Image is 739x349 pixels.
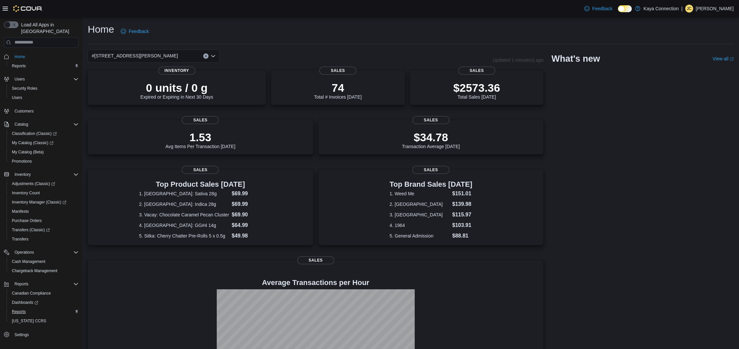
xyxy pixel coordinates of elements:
[9,130,59,138] a: Classification (Classic)
[18,21,79,35] span: Load All Apps in [GEOGRAPHIC_DATA]
[15,332,29,337] span: Settings
[7,316,81,326] button: [US_STATE] CCRS
[12,227,50,233] span: Transfers (Classic)
[12,190,40,196] span: Inventory Count
[551,53,600,64] h2: What's new
[232,190,262,198] dd: $69.99
[1,248,81,257] button: Operations
[390,222,450,229] dt: 4. 1964
[681,5,683,13] p: |
[452,221,472,229] dd: $103.91
[12,149,44,155] span: My Catalog (Beta)
[9,157,35,165] a: Promotions
[582,2,615,15] a: Feedback
[7,93,81,102] button: Users
[12,237,28,242] span: Transfers
[9,267,60,275] a: Chargeback Management
[140,81,213,100] div: Expired or Expiring in Next 30 Days
[9,130,79,138] span: Classification (Classic)
[12,95,22,100] span: Users
[9,299,41,306] a: Dashboards
[9,84,40,92] a: Security Roles
[9,235,79,243] span: Transfers
[402,131,460,149] div: Transaction Average [DATE]
[12,107,79,115] span: Customers
[730,57,734,61] svg: External link
[12,248,37,256] button: Operations
[390,180,472,188] h3: Top Brand Sales [DATE]
[297,256,334,264] span: Sales
[390,190,450,197] dt: 1. Weed Me
[314,81,362,94] p: 74
[390,211,450,218] dt: 3. [GEOGRAPHIC_DATA]
[9,226,79,234] span: Transfers (Classic)
[9,139,79,147] span: My Catalog (Classic)
[165,131,235,149] div: Avg Items Per Transaction [DATE]
[12,248,79,256] span: Operations
[15,77,25,82] span: Users
[9,308,79,316] span: Reports
[12,181,55,186] span: Adjustments (Classic)
[412,166,449,174] span: Sales
[12,75,79,83] span: Users
[9,299,79,306] span: Dashboards
[88,23,114,36] h1: Home
[203,53,209,59] button: Clear input
[7,179,81,188] a: Adjustments (Classic)
[12,86,37,91] span: Security Roles
[139,201,229,207] dt: 2. [GEOGRAPHIC_DATA]: Indica 28g
[9,189,43,197] a: Inventory Count
[7,307,81,316] button: Reports
[9,289,79,297] span: Canadian Compliance
[7,235,81,244] button: Transfers
[15,250,34,255] span: Operations
[139,233,229,239] dt: 5. Sitka: Cherry Chatter Pre-Rolls 5 x 0.5g
[12,268,57,273] span: Chargeback Management
[12,75,27,83] button: Users
[12,330,79,338] span: Settings
[12,218,42,223] span: Purchase Orders
[12,140,53,145] span: My Catalog (Classic)
[12,159,32,164] span: Promotions
[9,207,31,215] a: Manifests
[1,75,81,84] button: Users
[7,157,81,166] button: Promotions
[15,109,34,114] span: Customers
[7,61,81,71] button: Reports
[9,62,28,70] a: Reports
[7,225,81,235] a: Transfers (Classic)
[15,54,25,59] span: Home
[92,52,178,60] span: #[STREET_ADDRESS][PERSON_NAME]
[7,188,81,198] button: Inventory Count
[1,52,81,61] button: Home
[9,258,79,266] span: Cash Management
[7,289,81,298] button: Canadian Compliance
[9,148,47,156] a: My Catalog (Beta)
[9,289,53,297] a: Canadian Compliance
[93,279,538,287] h4: Average Transactions per Hour
[9,317,49,325] a: [US_STATE] CCRS
[452,232,472,240] dd: $88.81
[12,120,31,128] button: Catalog
[15,281,28,287] span: Reports
[402,131,460,144] p: $34.78
[1,106,81,116] button: Customers
[9,198,69,206] a: Inventory Manager (Classic)
[453,81,500,94] p: $2573.36
[7,207,81,216] button: Manifests
[9,94,25,102] a: Users
[9,217,79,225] span: Purchase Orders
[7,198,81,207] a: Inventory Manager (Classic)
[9,226,52,234] a: Transfers (Classic)
[12,300,38,305] span: Dashboards
[1,330,81,339] button: Settings
[12,291,51,296] span: Canadian Compliance
[9,267,79,275] span: Chargeback Management
[12,52,79,61] span: Home
[7,298,81,307] a: Dashboards
[12,280,31,288] button: Reports
[9,62,79,70] span: Reports
[458,67,495,75] span: Sales
[15,172,31,177] span: Inventory
[9,198,79,206] span: Inventory Manager (Classic)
